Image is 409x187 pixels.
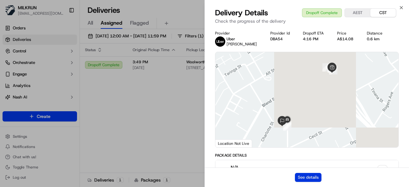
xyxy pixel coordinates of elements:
div: Location Not Live [215,139,252,147]
div: 7 [283,122,291,131]
div: 4:16 PM [303,36,327,42]
div: Provider [215,31,260,36]
span: [PERSON_NAME] [227,42,257,47]
button: DBA54 [270,36,283,42]
span: N/A [231,164,249,170]
div: Package Details [215,153,399,158]
button: AEST [345,9,370,17]
button: CST [370,9,396,17]
div: 2 [329,66,337,74]
div: Distance [367,31,386,36]
p: Check the progress of the delivery [215,18,399,24]
div: 0.6 km [367,36,386,42]
img: uber-new-logo.jpeg [215,36,225,47]
div: A$14.08 [337,36,357,42]
p: Uber [227,36,257,42]
div: 5 [322,63,331,72]
button: N/A [215,160,398,181]
span: Delivery Details [215,8,268,18]
div: Provider Id [270,31,293,36]
button: See details [295,173,321,182]
div: Price [337,31,357,36]
div: Dropoff ETA [303,31,327,36]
